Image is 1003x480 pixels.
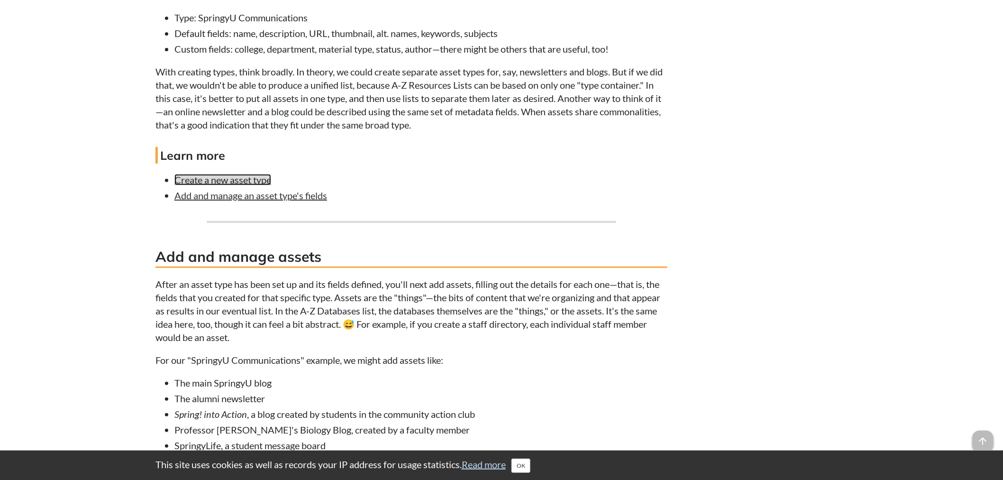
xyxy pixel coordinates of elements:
div: This site uses cookies as well as records your IP address for usage statistics. [146,458,857,473]
p: After an asset type has been set up and its fields defined, you'll next add assets, filling out t... [155,277,667,344]
p: For our "SpringyU Communications" example, we might add assets like: [155,353,667,367]
li: , a blog created by students in the community action club [174,407,667,421]
a: Add and manage an asset type's fields [174,190,327,201]
a: arrow_upward [973,432,994,443]
li: Default fields: name, description, URL, thumbnail, alt. names, keywords, subjects [174,27,667,40]
button: Close [511,459,530,473]
a: Read more [462,459,506,470]
h4: Learn more [155,147,667,164]
span: arrow_upward [973,431,994,452]
h3: Add and manage assets [155,247,667,268]
li: Custom fields: college, department, material type, status, author—there might be others that are ... [174,42,667,55]
li: The alumni newsletter [174,392,667,405]
li: The main SpringyU blog [174,376,667,389]
a: Create a new asset type [174,174,271,185]
li: Professor [PERSON_NAME]'s Biology Blog, created by a faculty member [174,423,667,436]
em: Spring! into Action [174,408,247,420]
p: With creating types, think broadly. In theory, we could create separate asset types for, say, new... [155,65,667,131]
li: Type: SpringyU Communications [174,11,667,24]
li: SpringyLife, a student message board [174,439,667,452]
